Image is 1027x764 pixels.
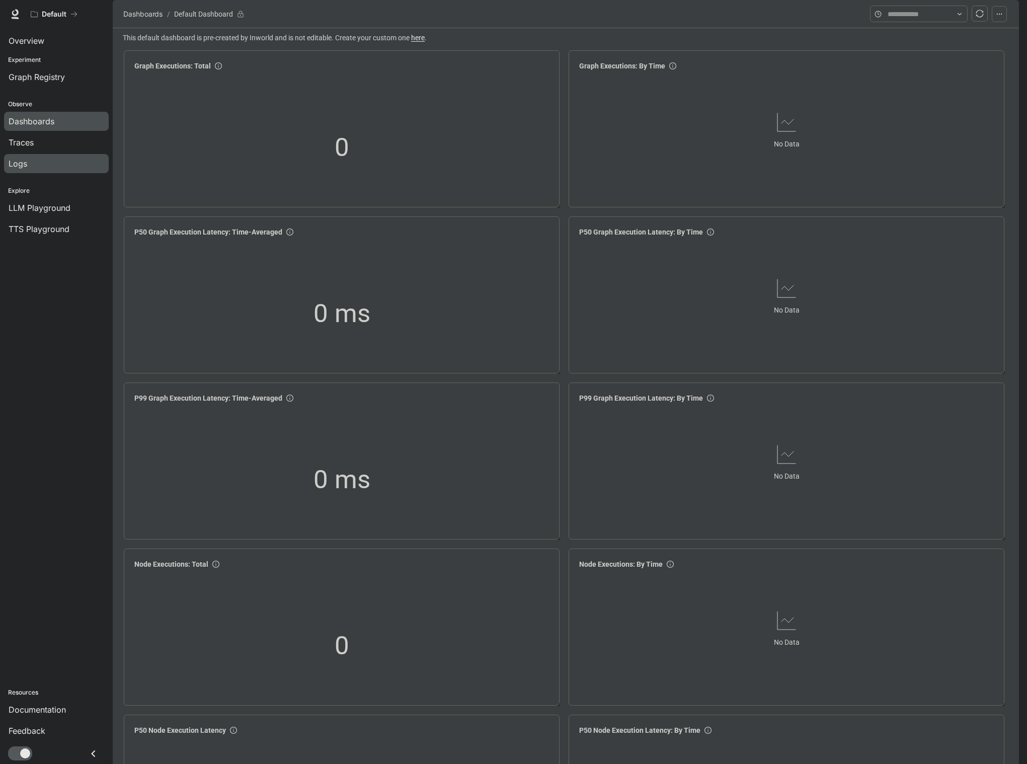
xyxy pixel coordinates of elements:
article: No Data [774,138,800,149]
span: info-circle [230,727,237,734]
span: This default dashboard is pre-created by Inworld and is not editable. Create your custom one . [123,32,1011,43]
button: All workspaces [26,4,82,24]
span: P50 Node Execution Latency: By Time [579,725,700,736]
article: No Data [774,637,800,648]
span: sync [976,10,984,18]
span: 0 ms [313,460,370,500]
span: P50 Graph Execution Latency: By Time [579,226,703,238]
span: 0 [335,626,349,666]
span: P99 Graph Execution Latency: By Time [579,393,703,404]
span: 0 ms [313,293,370,334]
span: Dashboards [123,8,163,20]
article: No Data [774,471,800,482]
span: info-circle [707,228,714,236]
span: Node Executions: By Time [579,559,663,570]
span: 0 [335,127,349,168]
span: info-circle [704,727,712,734]
article: No Data [774,304,800,316]
span: info-circle [212,561,219,568]
a: here [411,34,425,42]
article: Default Dashboard [172,5,235,24]
span: info-circle [667,561,674,568]
span: P50 Graph Execution Latency: Time-Averaged [134,226,282,238]
span: Node Executions: Total [134,559,208,570]
p: Default [42,10,66,19]
span: / [167,9,170,20]
span: info-circle [707,395,714,402]
span: Graph Executions: By Time [579,60,665,71]
span: P50 Node Execution Latency [134,725,226,736]
span: info-circle [286,395,293,402]
button: Dashboards [121,8,165,20]
span: Graph Executions: Total [134,60,211,71]
span: P99 Graph Execution Latency: Time-Averaged [134,393,282,404]
span: info-circle [669,62,676,69]
span: info-circle [286,228,293,236]
span: info-circle [215,62,222,69]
